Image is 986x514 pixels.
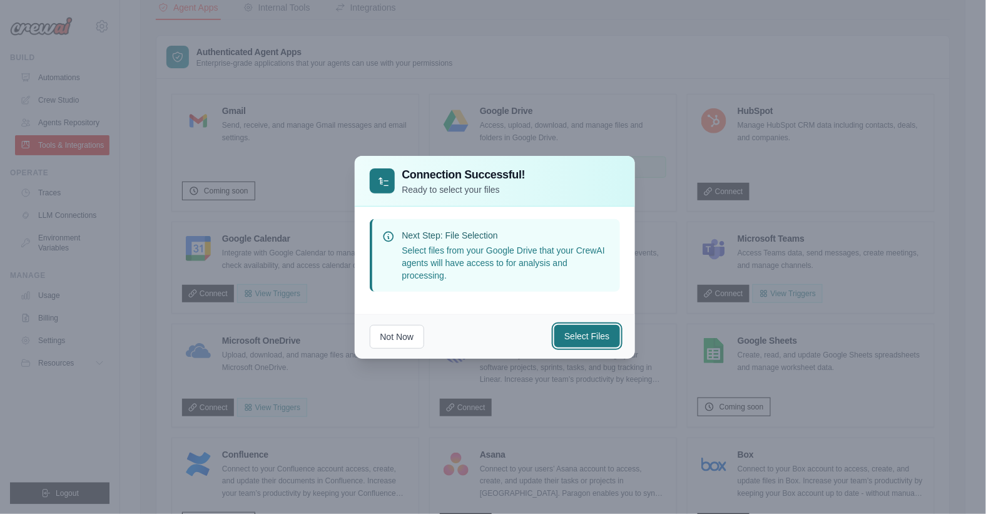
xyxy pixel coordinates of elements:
[402,166,526,183] h3: Connection Successful!
[402,229,610,242] p: Next Step: File Selection
[554,325,619,347] button: Select Files
[402,244,610,282] p: Select files from your Google Drive that your CrewAI agents will have access to for analysis and ...
[402,183,526,196] p: Ready to select your files
[370,325,425,349] button: Not Now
